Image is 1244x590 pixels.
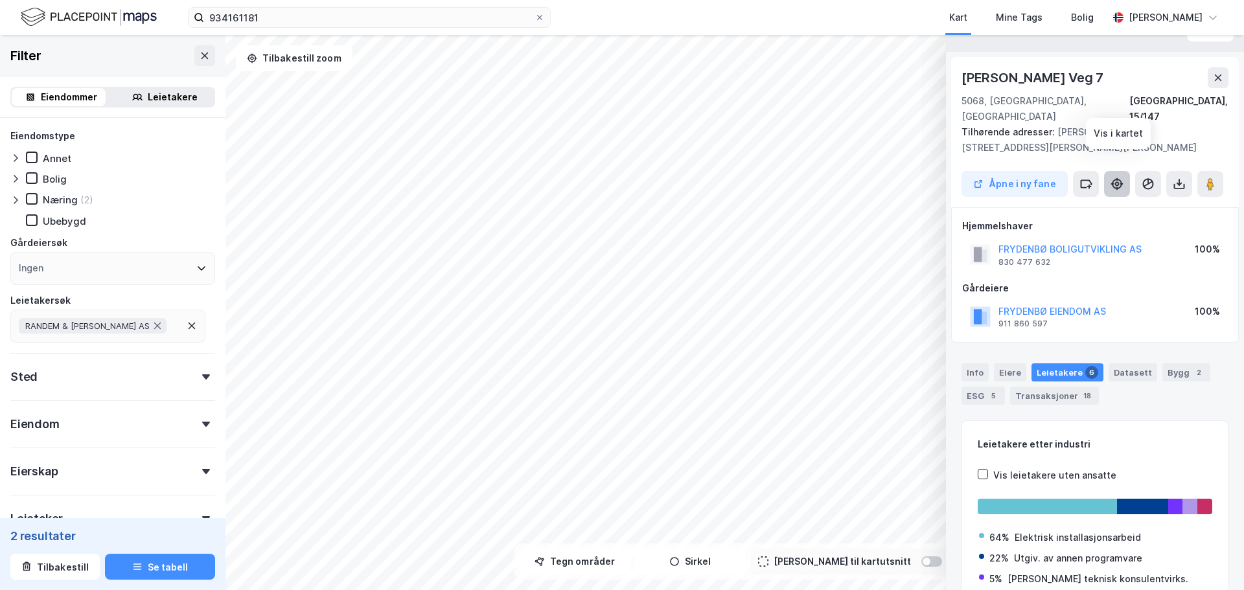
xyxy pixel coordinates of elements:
div: Utgiv. av annen programvare [1014,550,1142,566]
div: Transaksjoner [1010,387,1099,405]
span: RANDEM & [PERSON_NAME] AS [25,321,150,331]
button: Tilbakestill zoom [236,45,352,71]
div: 6 [1085,366,1098,379]
div: ESG [962,387,1005,405]
div: Ubebygd [43,215,86,227]
div: Datasett [1109,363,1157,381]
div: Mine Tags [996,10,1042,25]
div: Eierskap [10,464,58,479]
div: Eiere [994,363,1026,381]
div: Bolig [43,173,67,185]
input: Søk på adresse, matrikkel, gårdeiere, leietakere eller personer [204,8,535,27]
div: 100% [1195,242,1220,257]
div: [GEOGRAPHIC_DATA], 15/147 [1129,93,1228,124]
div: Vis leietakere uten ansatte [993,468,1116,483]
div: Gårdeiersøk [10,235,67,251]
div: Annet [43,152,71,165]
div: Leietakere [1031,363,1103,381]
div: Filter [10,45,41,66]
div: 18 [1081,389,1094,402]
button: Sirkel [635,549,745,574]
div: Leietaker [10,511,63,527]
div: [PERSON_NAME][STREET_ADDRESS][PERSON_NAME][PERSON_NAME] [962,124,1218,155]
div: [PERSON_NAME] [1129,10,1203,25]
div: Kontrollprogram for chat [1179,528,1244,590]
div: Eiendommer [41,89,97,105]
div: 2 resultater [10,528,215,543]
div: Leietakere etter industri [978,437,1212,452]
div: Leietakere [148,89,198,105]
div: Bolig [1071,10,1094,25]
button: Tilbakestill [10,554,100,580]
div: 830 477 632 [998,257,1050,267]
div: [PERSON_NAME] Veg 7 [962,67,1106,88]
div: 5068, [GEOGRAPHIC_DATA], [GEOGRAPHIC_DATA] [962,93,1129,124]
button: Åpne i ny fane [962,171,1068,197]
div: Hjemmelshaver [962,218,1228,234]
div: 5% [989,571,1002,587]
div: 5 [987,389,1000,402]
div: 64% [989,530,1009,545]
div: Eiendomstype [10,128,75,144]
button: Se tabell [105,554,215,580]
iframe: Chat Widget [1179,528,1244,590]
div: Sted [10,369,38,385]
div: Gårdeiere [962,280,1228,296]
div: Elektrisk installasjonsarbeid [1015,530,1141,545]
span: Tilhørende adresser: [962,126,1057,137]
div: Info [962,363,989,381]
div: Bygg [1162,363,1210,381]
div: Ingen [19,260,43,276]
div: Kart [949,10,967,25]
div: (2) [80,194,93,206]
div: 2 [1192,366,1205,379]
div: 22% [989,550,1009,566]
button: Tegn områder [520,549,630,574]
div: [PERSON_NAME] teknisk konsulentvirks. [1008,571,1188,587]
div: Eiendom [10,416,60,432]
img: logo.f888ab2527a4732fd821a326f86c7f29.svg [21,6,157,28]
div: Næring [43,194,78,206]
div: 911 860 597 [998,319,1048,329]
div: [PERSON_NAME] til kartutsnitt [774,554,911,569]
div: Leietakersøk [10,293,71,308]
div: 100% [1195,304,1220,319]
